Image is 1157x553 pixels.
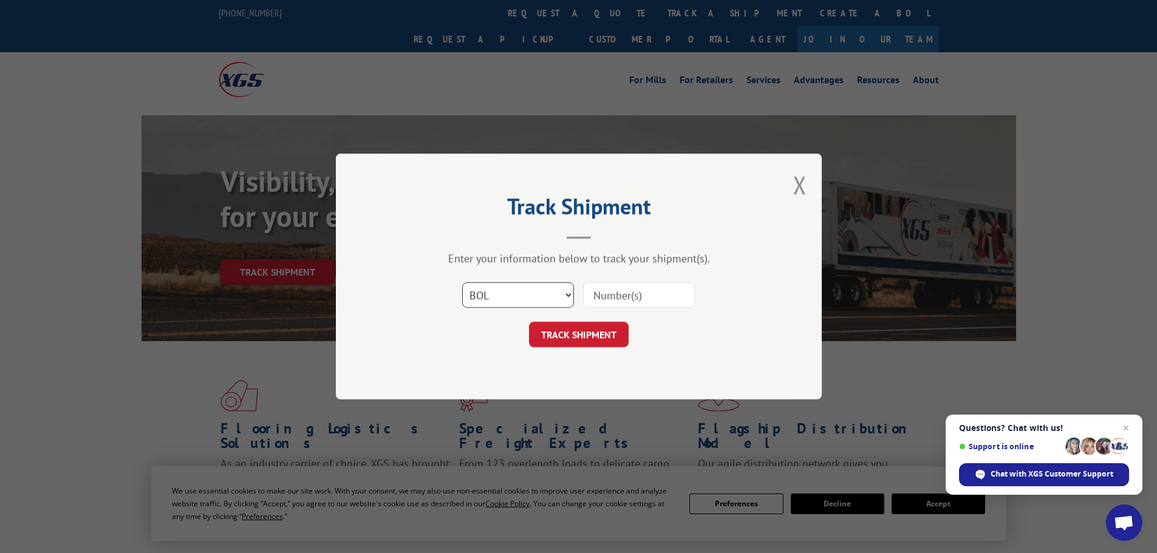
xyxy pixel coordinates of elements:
[529,322,629,347] button: TRACK SHIPMENT
[397,251,761,265] div: Enter your information below to track your shipment(s).
[959,442,1061,451] span: Support is online
[1119,421,1133,435] span: Close chat
[991,469,1113,480] span: Chat with XGS Customer Support
[397,198,761,221] h2: Track Shipment
[1106,504,1142,541] div: Open chat
[959,423,1129,433] span: Questions? Chat with us!
[793,169,807,201] button: Close modal
[583,282,695,308] input: Number(s)
[959,463,1129,486] div: Chat with XGS Customer Support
